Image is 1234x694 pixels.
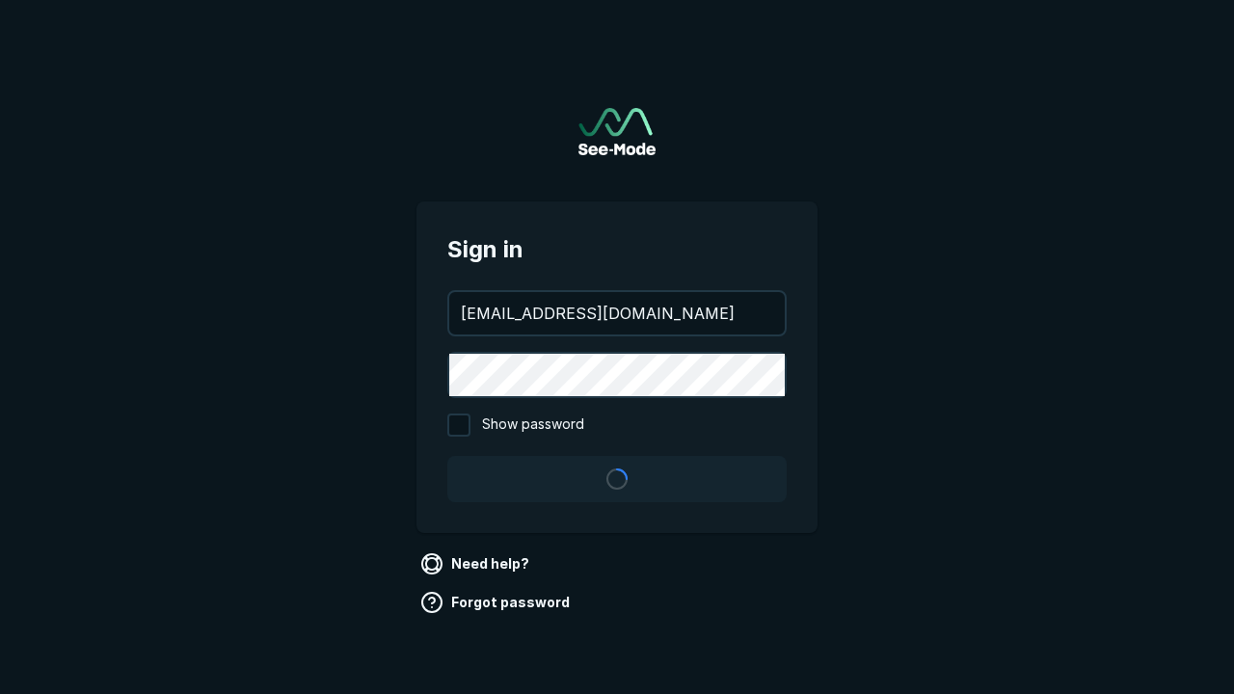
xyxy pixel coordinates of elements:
span: Sign in [447,232,787,267]
span: Show password [482,414,584,437]
a: Go to sign in [578,108,656,155]
a: Forgot password [416,587,577,618]
a: Need help? [416,548,537,579]
img: See-Mode Logo [578,108,656,155]
input: your@email.com [449,292,785,334]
